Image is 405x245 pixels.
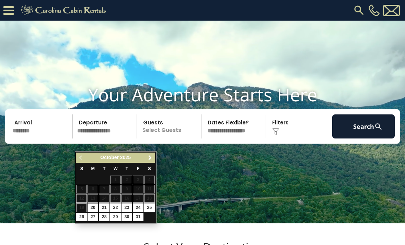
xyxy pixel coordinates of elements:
[367,4,381,16] a: [PHONE_NUMBER]
[137,166,140,171] span: Friday
[88,213,98,221] a: 27
[80,166,83,171] span: Sunday
[121,213,132,221] a: 30
[110,203,121,212] a: 22
[133,213,143,221] a: 31
[114,166,118,171] span: Wednesday
[103,166,106,171] span: Tuesday
[374,122,383,131] img: search-regular-white.png
[147,155,153,160] span: Next
[17,3,112,17] img: Khaki-logo.png
[99,203,109,212] a: 21
[110,213,121,221] a: 29
[144,203,155,212] a: 25
[332,114,395,138] button: Search
[121,203,132,212] a: 23
[99,213,109,221] a: 28
[148,166,151,171] span: Saturday
[353,4,365,16] img: search-regular.svg
[91,166,95,171] span: Monday
[5,84,400,105] h1: Your Adventure Starts Here
[120,155,131,160] span: 2025
[146,154,154,162] a: Next
[133,203,143,212] a: 24
[76,213,87,221] a: 26
[272,128,279,135] img: filter--v1.png
[100,155,119,160] span: October
[139,114,201,138] p: Select Guests
[88,203,98,212] a: 20
[126,166,128,171] span: Thursday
